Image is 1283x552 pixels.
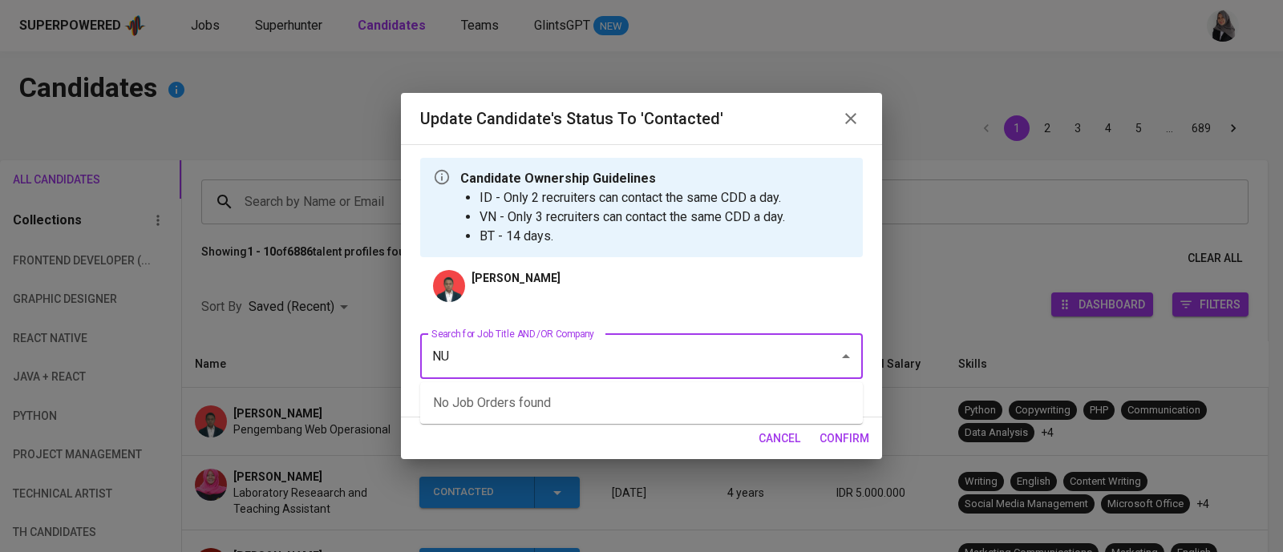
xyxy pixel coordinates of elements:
img: 3d75d5d8765862a4b9bf05e7c9f52144.jpg [433,270,465,302]
p: Candidate Ownership Guidelines [460,169,785,188]
div: No Job Orders found [420,382,863,424]
h6: Update Candidate's Status to 'Contacted' [420,106,723,131]
li: ID - Only 2 recruiters can contact the same CDD a day. [480,188,785,208]
button: cancel [752,424,807,453]
button: confirm [813,424,876,453]
button: Close [835,345,857,368]
span: confirm [820,429,869,449]
li: BT - 14 days. [480,227,785,246]
li: VN - Only 3 recruiters can contact the same CDD a day. [480,208,785,227]
p: [PERSON_NAME] [472,270,561,286]
span: cancel [759,429,800,449]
